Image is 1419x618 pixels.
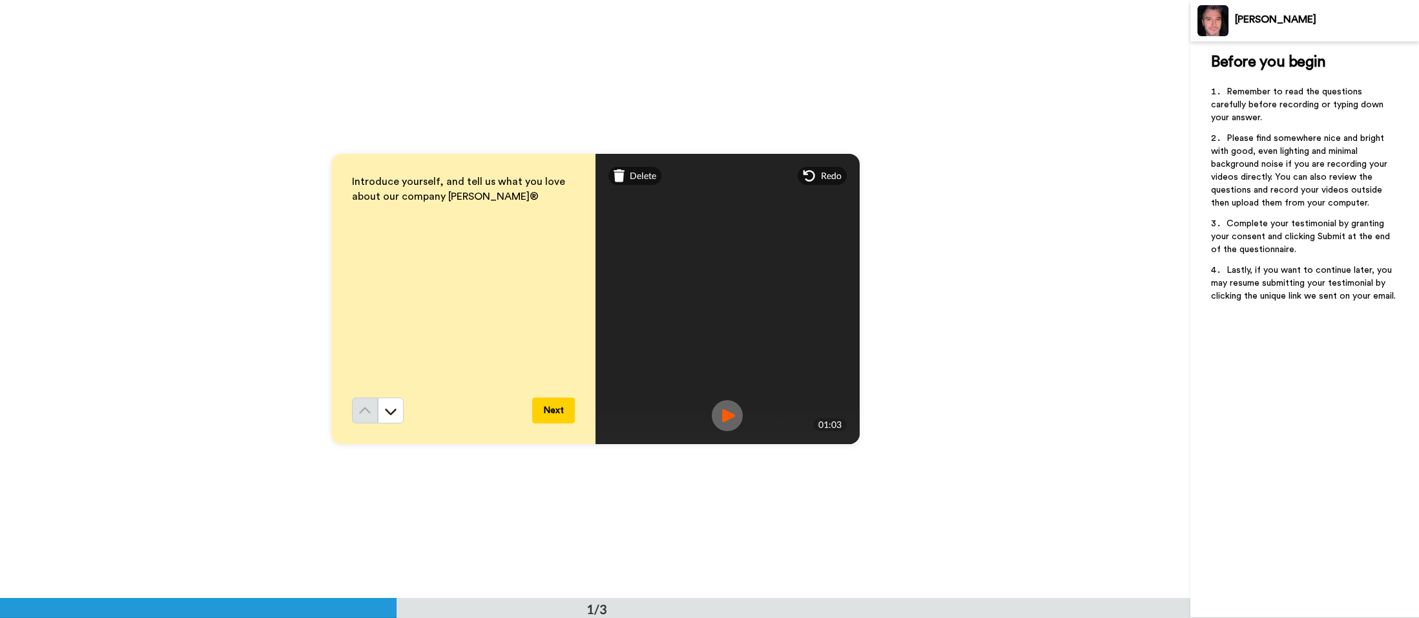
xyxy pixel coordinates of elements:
div: Redo [798,167,847,185]
div: 01:03 [813,418,847,431]
span: Introduce yourself, and tell us what you love about our company [PERSON_NAME]® [352,176,568,202]
span: Lastly, if you want to continue later, you may resume submitting your testimonial by clicking the... [1211,266,1396,301]
div: 1/3 [566,600,628,618]
button: Next [532,398,575,423]
span: Delete [630,169,656,182]
img: Profile Image [1197,5,1228,36]
div: Delete [608,167,662,185]
span: Remember to read the questions carefully before recording or typing down your answer. [1211,87,1386,122]
div: [PERSON_NAME] [1235,14,1418,26]
span: Redo [821,169,842,182]
span: Before you begin [1211,54,1325,70]
span: Please find somewhere nice and bright with good, even lighting and minimal background noise if yo... [1211,134,1390,208]
span: Complete your testimonial by granting your consent and clicking Submit at the end of the question... [1211,219,1393,254]
img: ic_record_play.svg [712,400,743,431]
